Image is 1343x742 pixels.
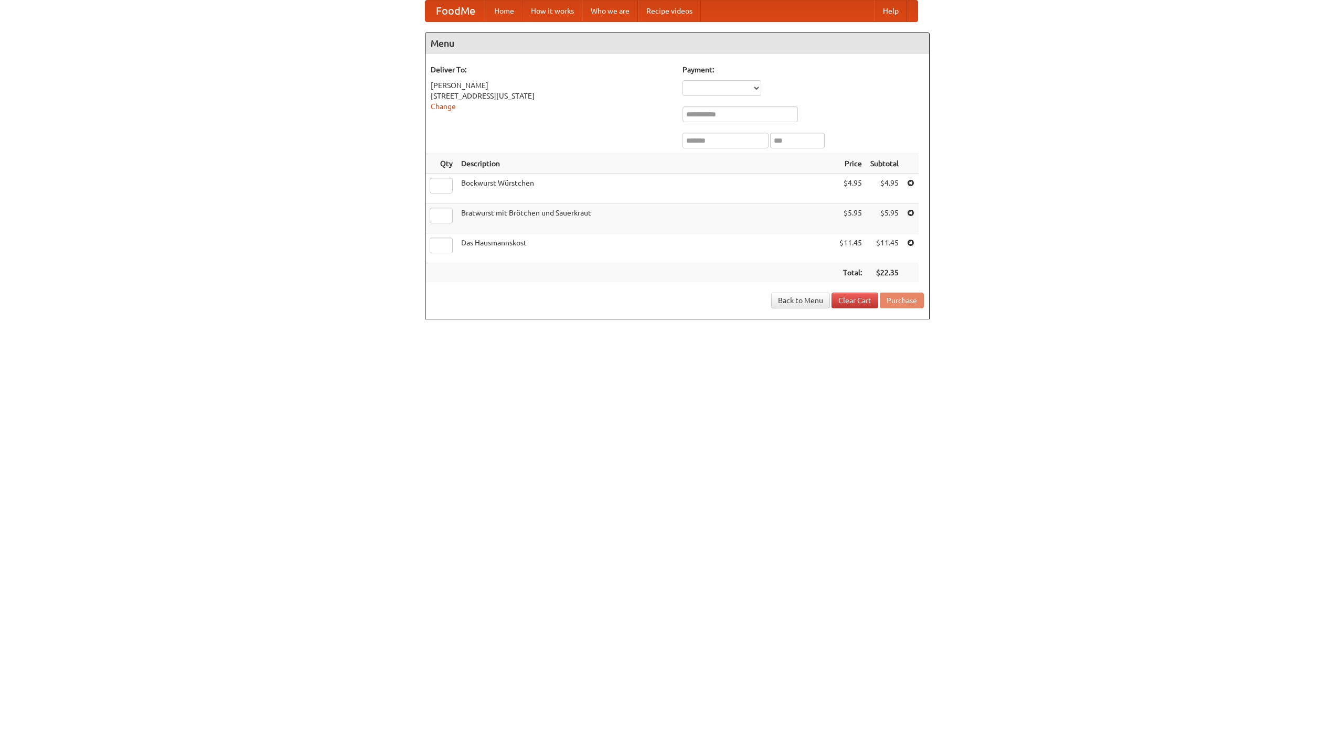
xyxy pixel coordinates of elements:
[425,1,486,21] a: FoodMe
[835,263,866,283] th: Total:
[866,203,903,233] td: $5.95
[523,1,582,21] a: How it works
[866,233,903,263] td: $11.45
[457,174,835,203] td: Bockwurst Würstchen
[457,203,835,233] td: Bratwurst mit Brötchen und Sauerkraut
[486,1,523,21] a: Home
[431,64,672,75] h5: Deliver To:
[832,293,878,308] a: Clear Cart
[582,1,638,21] a: Who we are
[457,154,835,174] th: Description
[771,293,830,308] a: Back to Menu
[835,174,866,203] td: $4.95
[431,80,672,91] div: [PERSON_NAME]
[683,64,924,75] h5: Payment:
[875,1,907,21] a: Help
[880,293,924,308] button: Purchase
[425,33,929,54] h4: Menu
[835,154,866,174] th: Price
[866,263,903,283] th: $22.35
[835,233,866,263] td: $11.45
[835,203,866,233] td: $5.95
[431,102,456,111] a: Change
[866,154,903,174] th: Subtotal
[457,233,835,263] td: Das Hausmannskost
[431,91,672,101] div: [STREET_ADDRESS][US_STATE]
[425,154,457,174] th: Qty
[638,1,701,21] a: Recipe videos
[866,174,903,203] td: $4.95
